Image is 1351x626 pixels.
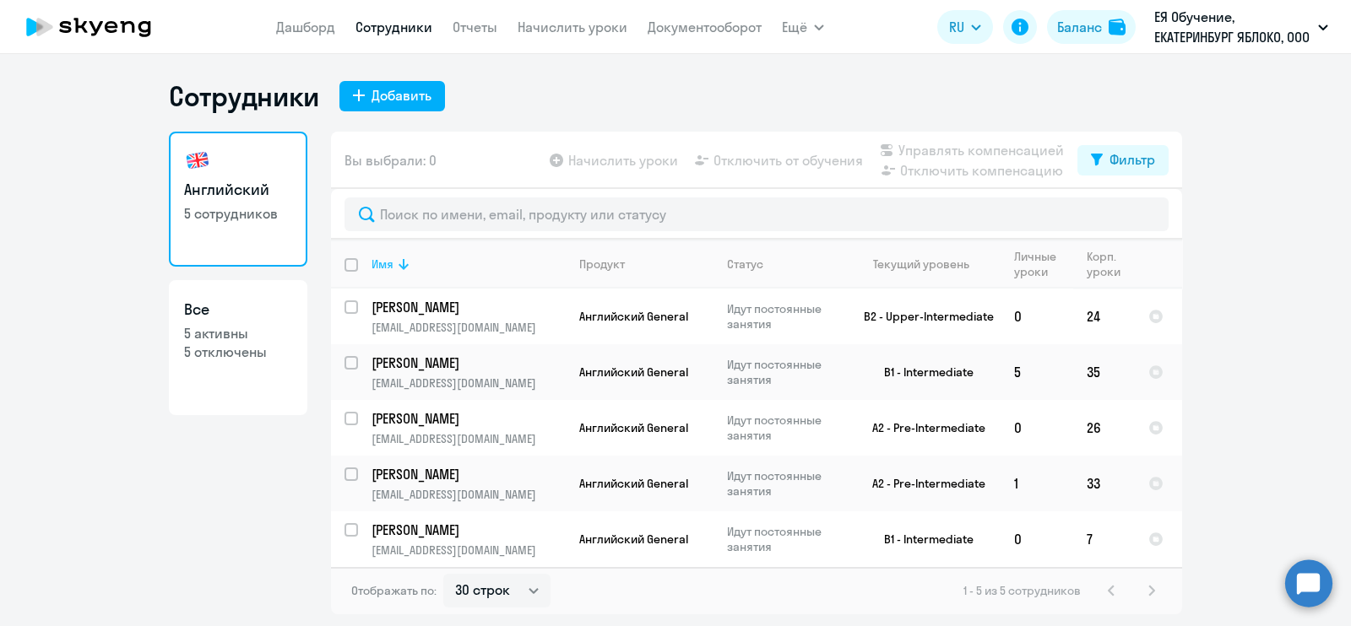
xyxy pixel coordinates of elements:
[1014,249,1072,279] div: Личные уроки
[372,487,565,502] p: [EMAIL_ADDRESS][DOMAIN_NAME]
[276,19,335,35] a: Дашборд
[963,583,1081,598] span: 1 - 5 из 5 сотрудников
[372,542,565,558] p: [EMAIL_ADDRESS][DOMAIN_NAME]
[372,409,565,428] a: [PERSON_NAME]
[345,150,437,170] span: Вы выбрали: 0
[1073,344,1135,400] td: 35
[372,353,565,372] a: [PERSON_NAME]
[372,521,565,539] a: [PERSON_NAME]
[372,353,562,372] p: [PERSON_NAME]
[1057,17,1102,37] div: Баланс
[1001,511,1073,567] td: 0
[184,147,211,174] img: english
[372,85,431,105] div: Добавить
[169,79,319,113] h1: Сотрудники
[372,375,565,391] p: [EMAIL_ADDRESS][DOMAIN_NAME]
[727,256,763,272] div: Статус
[345,197,1169,231] input: Поиск по имени, email, продукту или статусу
[1073,289,1135,344] td: 24
[184,179,292,201] h3: Английский
[1073,511,1135,567] td: 7
[579,256,625,272] div: Продукт
[372,431,565,446] p: [EMAIL_ADDRESS][DOMAIN_NAME]
[727,256,843,272] div: Статус
[184,343,292,361] p: 5 отключены
[1014,249,1061,279] div: Личные уроки
[1001,344,1073,400] td: 5
[579,476,688,491] span: Английский General
[1109,19,1126,35] img: balance
[727,357,843,387] p: Идут постоянные занятия
[1047,10,1136,44] button: Балансbalance
[1154,7,1311,47] p: ЕЯ Обучение, ЕКАТЕРИНБУРГ ЯБЛОКО, ООО
[579,364,688,380] span: Английский General
[727,301,843,332] p: Идут постоянные занятия
[579,420,688,435] span: Английский General
[1001,456,1073,511] td: 1
[169,280,307,415] a: Все5 активны5 отключены
[518,19,627,35] a: Начислить уроки
[844,289,1001,344] td: B2 - Upper-Intermediate
[579,532,688,547] span: Английский General
[648,19,762,35] a: Документооборот
[372,465,562,483] p: [PERSON_NAME]
[579,256,713,272] div: Продукт
[844,456,1001,511] td: A2 - Pre-Intermediate
[873,256,969,272] div: Текущий уровень
[169,132,307,267] a: Английский5 сотрудников
[184,204,292,223] p: 5 сотрудников
[782,10,824,44] button: Ещё
[1001,400,1073,456] td: 0
[372,256,393,272] div: Имя
[844,344,1001,400] td: B1 - Intermediate
[727,413,843,443] p: Идут постоянные занятия
[727,468,843,499] p: Идут постоянные занятия
[857,256,1000,272] div: Текущий уровень
[372,256,565,272] div: Имя
[372,409,562,428] p: [PERSON_NAME]
[579,309,688,324] span: Английский General
[372,521,562,539] p: [PERSON_NAME]
[1087,249,1134,279] div: Корп. уроки
[1001,289,1073,344] td: 0
[844,400,1001,456] td: A2 - Pre-Intermediate
[355,19,432,35] a: Сотрудники
[727,524,843,554] p: Идут постоянные занятия
[1087,249,1123,279] div: Корп. уроки
[937,10,993,44] button: RU
[1110,149,1155,170] div: Фильтр
[372,298,565,316] a: [PERSON_NAME]
[1146,7,1337,47] button: ЕЯ Обучение, ЕКАТЕРИНБУРГ ЯБЛОКО, ООО
[453,19,497,35] a: Отчеты
[339,81,445,111] button: Добавить
[782,17,807,37] span: Ещё
[1077,145,1169,175] button: Фильтр
[1073,400,1135,456] td: 26
[351,583,437,598] span: Отображать по:
[184,324,292,343] p: 5 активны
[1073,456,1135,511] td: 33
[372,320,565,335] p: [EMAIL_ADDRESS][DOMAIN_NAME]
[949,17,964,37] span: RU
[372,298,562,316] p: [PERSON_NAME]
[844,511,1001,567] td: B1 - Intermediate
[184,299,292,321] h3: Все
[372,465,565,483] a: [PERSON_NAME]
